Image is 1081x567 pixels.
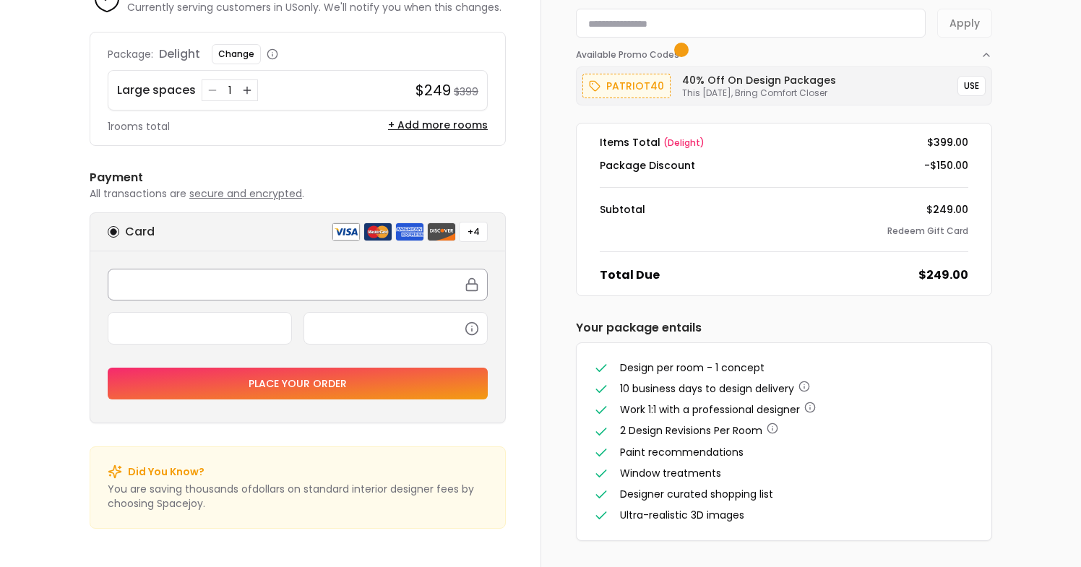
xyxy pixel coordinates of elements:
[108,482,488,511] p: You are saving thousands of dollar s on standard interior designer fees by choosing Spacejoy.
[927,135,968,150] dd: $399.00
[415,80,451,100] h4: $249
[90,186,506,201] p: All transactions are .
[620,360,765,375] span: Design per room - 1 concept
[459,222,488,242] button: +4
[189,186,302,201] span: secure and encrypted
[90,169,506,186] h6: Payment
[620,423,762,438] span: 2 Design Revisions Per Room
[576,319,992,337] h6: Your package entails
[212,44,261,64] button: Change
[600,135,705,150] dt: Items Total
[682,73,836,87] h6: 40% Off on Design Packages
[454,85,478,99] small: $399
[600,267,660,284] dt: Total Due
[957,76,986,96] button: USE
[117,278,478,291] iframe: Secure card number input frame
[332,222,361,241] img: visa
[924,158,968,173] dd: -$150.00
[108,119,170,134] p: 1 rooms total
[663,137,705,149] span: ( delight )
[620,402,800,417] span: Work 1:1 with a professional designer
[117,321,283,334] iframe: Secure expiration date input frame
[240,83,254,98] button: Increase quantity for Large spaces
[223,83,237,98] div: 1
[313,321,478,334] iframe: Secure CVC input frame
[926,202,968,217] dd: $249.00
[108,368,488,399] button: Place your order
[918,267,968,284] dd: $249.00
[108,47,153,61] p: Package:
[576,49,684,61] span: Available Promo Codes
[388,118,488,132] button: + Add more rooms
[600,202,645,217] dt: Subtotal
[128,464,204,479] p: Did You Know?
[576,61,992,105] div: Available Promo Codes
[620,487,773,501] span: Designer curated shopping list
[682,87,836,99] p: This [DATE], Bring Comfort Closer
[887,225,968,237] button: Redeem Gift Card
[620,381,794,396] span: 10 business days to design delivery
[395,222,424,241] img: american express
[159,46,200,63] p: delight
[427,222,456,241] img: discover
[205,83,220,98] button: Decrease quantity for Large spaces
[620,508,744,522] span: Ultra-realistic 3D images
[620,466,721,480] span: Window treatments
[363,222,392,241] img: mastercard
[620,445,744,459] span: Paint recommendations
[606,77,664,95] p: patriot40
[576,38,992,61] button: Available Promo Codes
[600,158,695,173] dt: Package Discount
[117,82,196,99] p: Large spaces
[125,223,155,241] h6: Card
